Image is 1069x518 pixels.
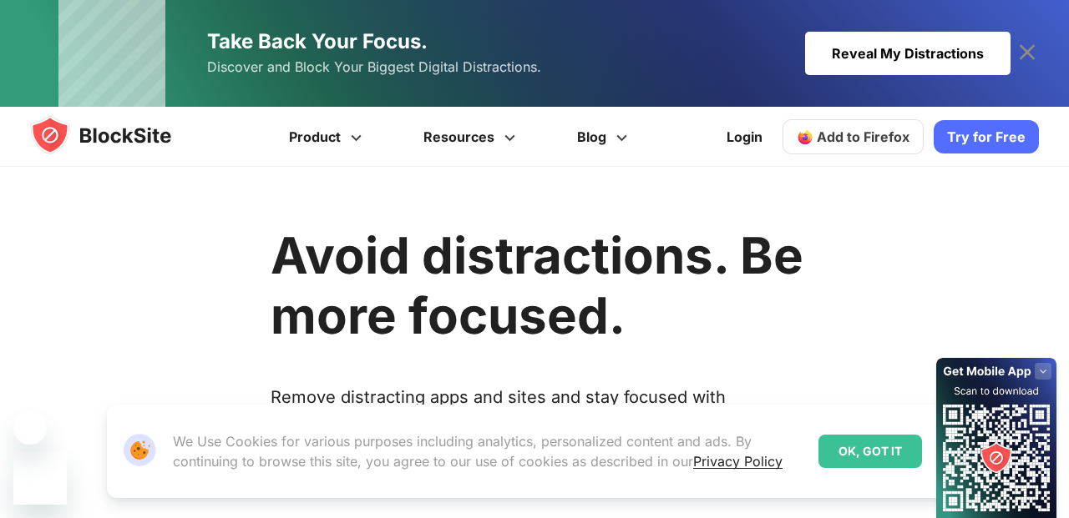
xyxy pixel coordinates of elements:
[818,435,922,468] div: OK, GOT IT
[549,107,661,167] a: Blog
[805,32,1011,75] div: Reveal My Distractions
[931,440,953,462] button: Close
[717,117,773,157] a: Login
[395,107,549,167] a: Resources
[271,225,803,345] h1: Avoid distractions. Be more focused.
[30,115,204,155] img: blocksite-icon.5d769676.svg
[817,128,909,145] span: Add to Firefox
[783,119,924,154] a: Add to Firefox
[261,107,395,167] a: Product
[13,411,47,445] iframe: Close message
[207,29,428,53] span: Take Back Your Focus.
[797,128,813,145] img: firefox-icon.svg
[934,120,1039,153] a: Try for Free
[173,431,805,471] p: We Use Cookies for various purposes including analytics, personalized content and ads. By continu...
[207,55,541,79] span: Discover and Block Your Biggest Digital Distractions.
[693,453,783,470] a: Privacy Policy
[13,451,67,505] iframe: Button to launch messaging window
